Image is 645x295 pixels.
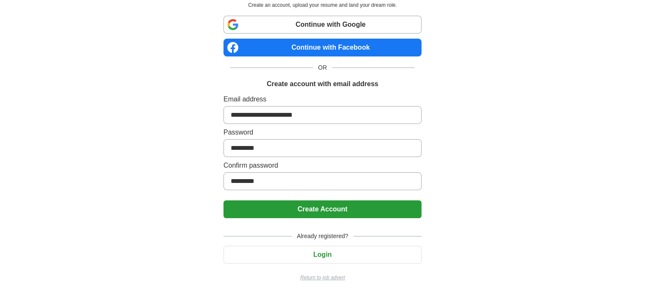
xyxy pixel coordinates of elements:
button: Login [223,246,422,264]
label: Password [223,127,422,138]
label: Email address [223,94,422,104]
span: Already registered? [292,232,353,241]
label: Confirm password [223,160,422,171]
a: Continue with Facebook [223,39,422,56]
p: Create an account, upload your resume and land your dream role. [225,1,420,9]
button: Create Account [223,200,422,218]
span: OR [313,63,332,72]
a: Login [223,251,422,258]
a: Return to job advert [223,274,422,281]
h1: Create account with email address [267,79,378,89]
a: Continue with Google [223,16,422,34]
